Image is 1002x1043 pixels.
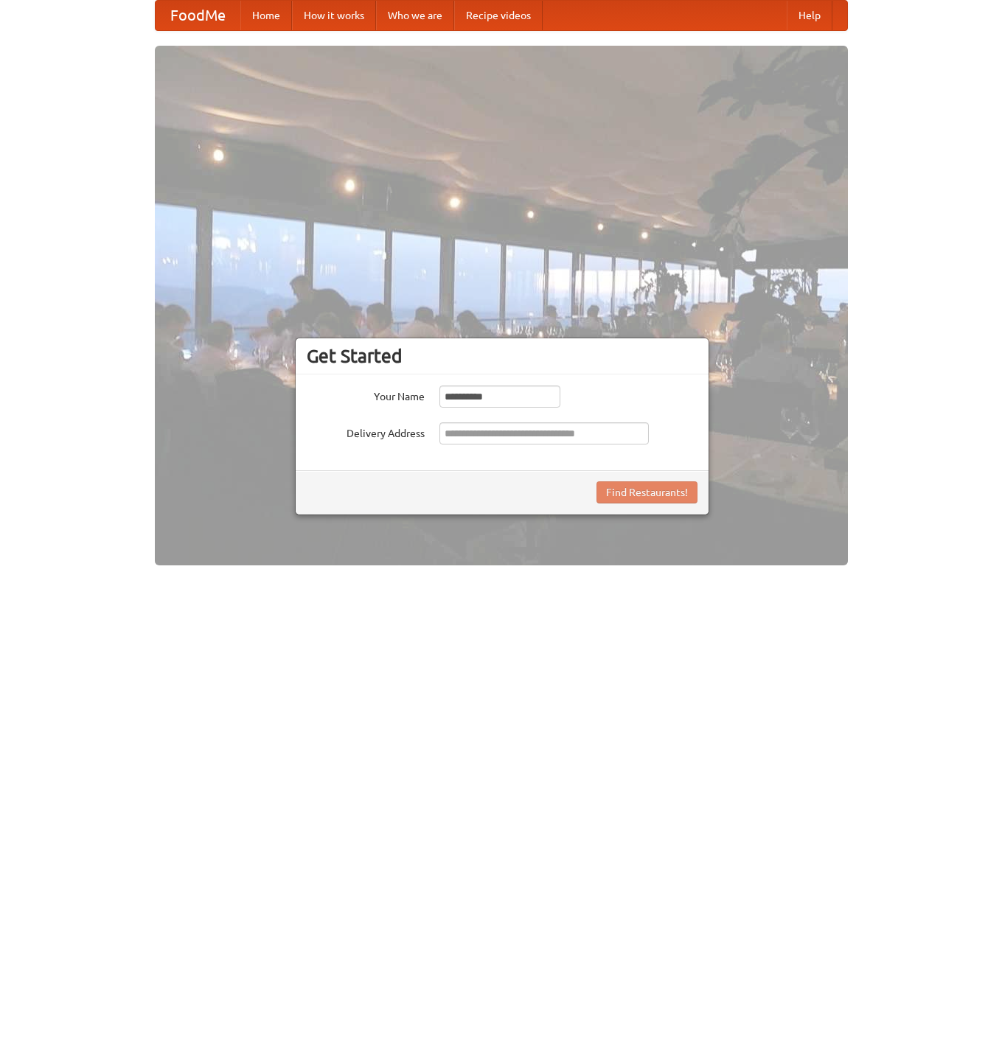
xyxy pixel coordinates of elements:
[596,481,697,503] button: Find Restaurants!
[240,1,292,30] a: Home
[156,1,240,30] a: FoodMe
[307,386,425,404] label: Your Name
[307,345,697,367] h3: Get Started
[787,1,832,30] a: Help
[454,1,543,30] a: Recipe videos
[376,1,454,30] a: Who we are
[307,422,425,441] label: Delivery Address
[292,1,376,30] a: How it works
